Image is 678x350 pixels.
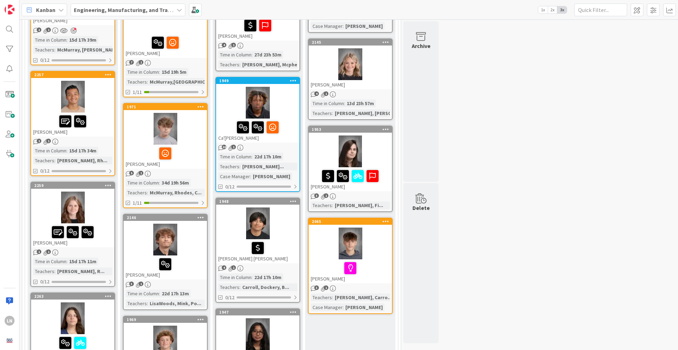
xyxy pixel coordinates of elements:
div: 2146[PERSON_NAME] [124,215,207,279]
span: : [66,36,67,44]
div: Time in Column [126,68,159,76]
span: : [250,173,251,180]
div: 15d 17h 11m [67,258,98,265]
div: Time in Column [218,51,251,59]
span: : [251,273,252,281]
span: : [66,147,67,155]
div: [PERSON_NAME] [PERSON_NAME] [216,239,299,263]
div: 1948 [219,199,299,204]
div: [PERSON_NAME] [216,17,299,41]
span: 1 [324,285,328,290]
div: [PERSON_NAME] [31,113,114,137]
div: 1953 [309,126,392,133]
span: : [159,179,160,187]
div: Case Manager [311,303,343,311]
span: 4 [222,43,226,47]
span: : [159,68,160,76]
span: 0/12 [225,294,234,301]
span: : [54,267,55,275]
div: [PERSON_NAME], Rh... [55,157,109,164]
div: Teachers [33,46,54,54]
div: Carroll, Dockery, B... [240,283,291,291]
span: : [344,99,345,107]
span: 1 [324,91,328,96]
div: 2257 [34,72,114,77]
span: 0/12 [40,167,49,175]
div: McMurray, [PERSON_NAME], G... [55,46,131,54]
input: Quick Filter... [574,4,627,16]
div: 2257 [31,72,114,78]
div: LisaWoods, Mink, Po... [148,300,203,307]
div: 1949Ca'[PERSON_NAME] [216,78,299,143]
div: [PERSON_NAME]... [240,163,286,170]
div: Teachers [126,300,147,307]
div: 13d 23h 57m [345,99,376,107]
div: 22d 17h 10m [252,153,283,161]
div: Time in Column [126,179,159,187]
span: : [239,163,240,170]
div: Teachers [311,109,332,117]
div: Teachers [218,163,239,170]
span: : [332,201,333,209]
span: 4 [314,91,319,96]
div: [PERSON_NAME] [344,22,385,30]
div: [PERSON_NAME] [124,255,207,279]
span: 3 [314,285,319,290]
div: Teachers [218,283,239,291]
span: 1 [46,249,51,254]
div: 2146 [127,215,207,220]
div: 2145[PERSON_NAME] [309,39,392,89]
span: 1/11 [133,199,142,207]
span: 1 [139,171,143,175]
div: 1949 [219,78,299,83]
span: 1 [139,282,143,286]
span: 0/12 [40,278,49,285]
div: 2259 [34,183,114,188]
div: 1971 [127,104,207,109]
div: Teachers [33,267,54,275]
span: : [343,303,344,311]
div: Case Manager [218,173,250,180]
div: 1969 [127,317,207,322]
div: 1969 [124,316,207,323]
div: 2259 [31,182,114,189]
span: 2 [37,28,41,32]
span: : [332,294,333,301]
span: : [54,46,55,54]
div: Teachers [311,201,332,209]
div: Time in Column [311,99,344,107]
div: 2145 [312,40,392,45]
span: 2 [37,139,41,143]
div: 2263 [34,294,114,299]
div: 15d 19h 5m [160,68,188,76]
img: avatar [5,336,14,345]
div: 2257[PERSON_NAME] [31,72,114,137]
div: 1953[PERSON_NAME] [309,126,392,191]
div: 2259[PERSON_NAME] [31,182,114,247]
div: [PERSON_NAME], Mcphet, Fi... [240,61,313,68]
div: 2263 [31,293,114,300]
span: 10 [222,145,226,149]
div: 2145 [309,39,392,46]
span: 0/12 [225,183,234,191]
span: : [147,189,148,197]
span: : [239,283,240,291]
span: 2x [548,6,557,13]
div: Teachers [218,61,239,68]
div: Delete [412,204,430,212]
div: Teachers [126,189,147,197]
span: 1 [231,43,236,47]
span: : [66,258,67,265]
span: 1 [231,265,236,270]
span: : [251,153,252,161]
span: Kanban [36,6,55,14]
span: 1 [139,60,143,65]
div: 22d 17h 10m [252,273,283,281]
span: 0/12 [40,56,49,64]
div: [PERSON_NAME], Carro... [333,294,394,301]
span: : [343,22,344,30]
div: McMurray, Rhodes, C... [148,189,203,197]
div: Teachers [311,294,332,301]
span: 1/11 [133,89,142,96]
div: [PERSON_NAME] [309,259,392,283]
